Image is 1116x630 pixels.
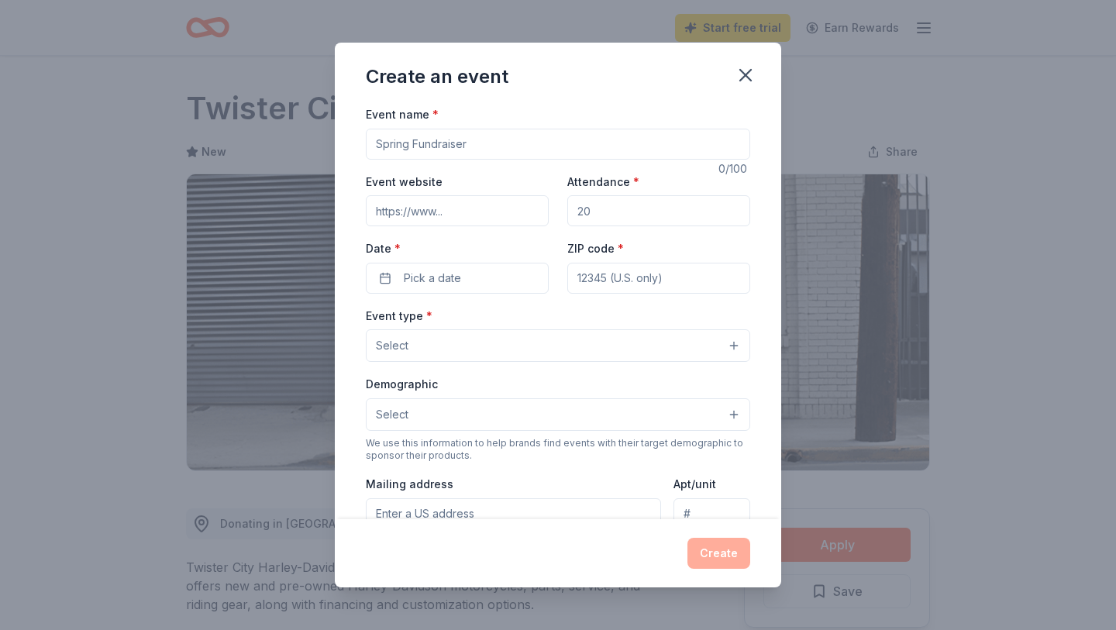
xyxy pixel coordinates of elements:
input: https://www... [366,195,549,226]
input: Spring Fundraiser [366,129,750,160]
div: We use this information to help brands find events with their target demographic to sponsor their... [366,437,750,462]
label: Event website [366,174,443,190]
input: # [673,498,750,529]
label: Date [366,241,549,256]
input: Enter a US address [366,498,661,529]
label: Attendance [567,174,639,190]
label: Event name [366,107,439,122]
span: Pick a date [404,269,461,287]
label: Event type [366,308,432,324]
div: 0 /100 [718,160,750,178]
label: Mailing address [366,477,453,492]
div: Create an event [366,64,508,89]
input: 20 [567,195,750,226]
span: Select [376,336,408,355]
button: Select [366,329,750,362]
label: ZIP code [567,241,624,256]
button: Select [366,398,750,431]
span: Select [376,405,408,424]
input: 12345 (U.S. only) [567,263,750,294]
button: Pick a date [366,263,549,294]
label: Apt/unit [673,477,716,492]
label: Demographic [366,377,438,392]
